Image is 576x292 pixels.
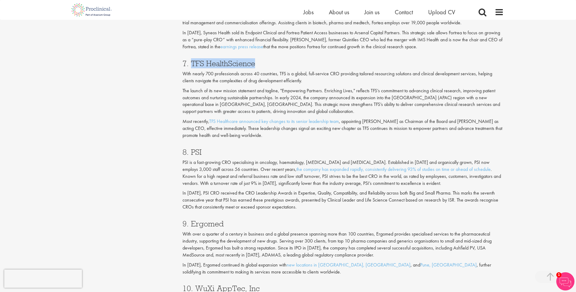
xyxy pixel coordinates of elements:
[556,272,574,290] img: Chatbot
[428,8,455,16] a: Upload CV
[329,8,349,16] a: About us
[220,43,263,50] a: earnings press release
[287,262,411,268] a: new locations in [GEOGRAPHIC_DATA], [GEOGRAPHIC_DATA]
[420,262,477,268] a: Pune, [GEOGRAPHIC_DATA]
[182,29,504,50] p: In [DATE], Syneos Health sold its Endpoint Clinical and Fortrea Patient Access businesses to Arse...
[4,270,82,288] iframe: reCAPTCHA
[364,8,380,16] a: Join us
[182,70,504,84] p: With nearly 700 professionals across 40 countries, TFS is a global, full-service CRO providing ta...
[182,190,504,211] p: In [DATE], PSI CRO received the CRO Leadership Awards in Expertise, Quality, Compatibility, and R...
[182,87,504,115] p: The launch of its new mission statement and tagline, "Empowering Partners. Enriching Lives," refl...
[182,220,504,228] h3: 9. Ergomed
[395,8,413,16] a: Contact
[182,231,504,258] p: With over a quarter of a century in business and a global presence spanning more than 100 countri...
[209,118,339,124] a: TFS Healthcare announced key changes to its senior leadership team
[303,8,314,16] a: Jobs
[182,262,504,276] p: In [DATE], Ergomed continued its global expansion with , and , further solidifying its commitment...
[556,272,561,277] span: 1
[182,59,504,67] h3: 7. TFS HealthScience
[182,118,504,139] p: Most recently, , appointing [PERSON_NAME] as Chairman of the Board and [PERSON_NAME] as acting CE...
[182,159,504,187] p: PSI is a fast-growing CRO specialising in oncology, haematology, [MEDICAL_DATA] and [MEDICAL_DATA...
[296,166,491,172] a: the company has expanded rapidly, consistently delivering 93% of studies on time or ahead of sche...
[182,148,504,156] h3: 8. PSI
